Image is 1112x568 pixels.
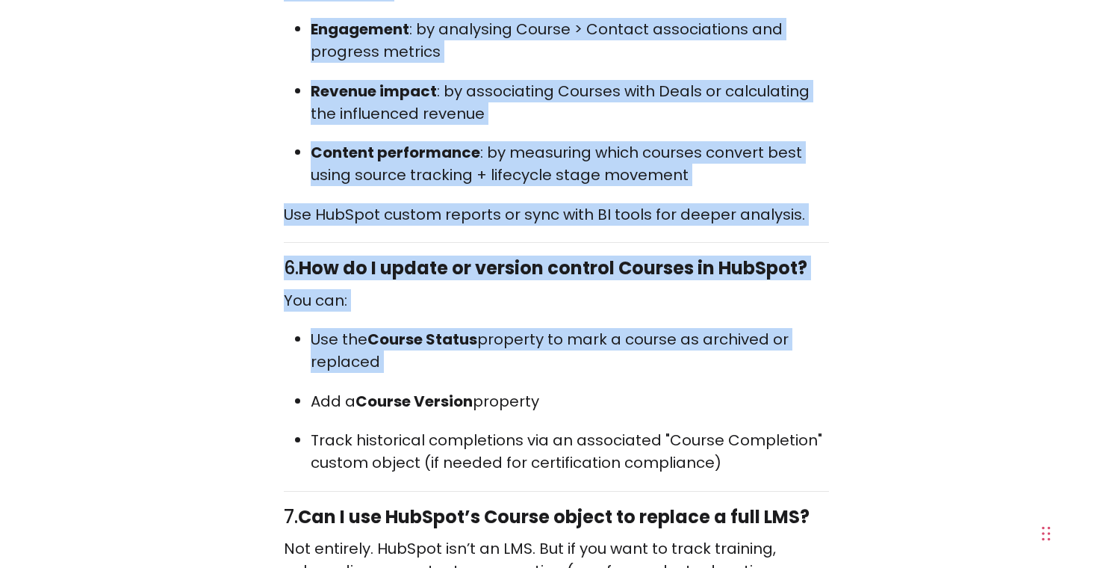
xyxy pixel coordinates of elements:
[311,18,829,63] p: : by analysing Course > Contact associations and progress metrics
[311,390,829,413] p: Add a property
[299,256,807,280] strong: How do I update or version control Courses in HubSpot?
[311,81,437,102] strong: Revenue impact
[311,429,829,474] p: Track historical completions via an associated "Course Completion" custom object (if needed for c...
[311,142,480,163] strong: Content performance
[284,505,829,529] h3: 7.
[284,203,829,226] p: Use HubSpot custom reports or sync with BI tools for deeper analysis.
[777,381,1112,568] iframe: Chat Widget
[298,504,810,529] strong: Can I use HubSpot’s Course object to replace a full LMS?
[355,391,473,412] strong: Course Version
[1042,511,1051,556] div: Drag
[284,256,829,280] h3: 6.
[311,80,829,125] p: : by associating Courses with Deals or calculating the influenced revenue
[311,19,409,40] strong: Engagement
[311,141,829,186] p: : by measuring which courses convert best using source tracking + lifecycle stage movement
[284,289,829,312] p: You can:
[367,329,477,350] strong: Course Status
[311,328,829,373] p: Use the property to mark a course as archived or replaced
